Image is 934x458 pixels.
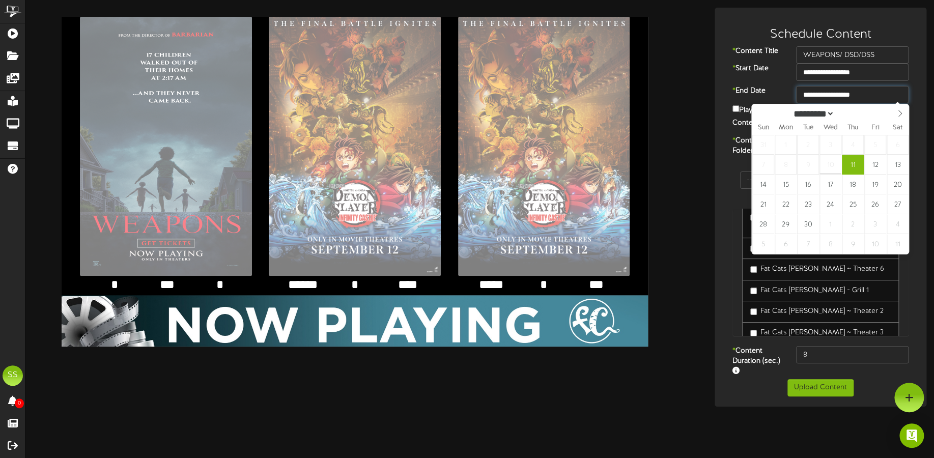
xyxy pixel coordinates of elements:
[797,214,819,234] span: September 30, 2025
[797,234,819,254] span: October 7, 2025
[725,28,916,41] h3: Schedule Content
[887,135,909,155] span: September 6, 2025
[819,234,841,254] span: October 8, 2025
[819,135,841,155] span: September 3, 2025
[841,125,864,131] span: Thu
[752,155,774,175] span: September 7, 2025
[740,171,901,189] input: -- Search --
[725,86,788,96] label: End Date
[725,118,805,128] label: Content Zone:
[775,194,797,214] span: September 22, 2025
[774,125,797,131] span: Mon
[750,308,757,315] input: Fat Cats [PERSON_NAME] ~ Theater 2
[864,135,886,155] span: September 5, 2025
[797,155,819,175] span: September 9, 2025
[819,175,841,194] span: September 17, 2025
[886,125,909,131] span: Sat
[775,175,797,194] span: September 15, 2025
[752,135,774,155] span: August 31, 2025
[797,194,819,214] span: September 23, 2025
[775,214,797,234] span: September 29, 2025
[796,346,909,363] input: 15
[864,194,886,214] span: September 26, 2025
[887,155,909,175] span: September 13, 2025
[842,135,864,155] span: September 4, 2025
[787,379,854,396] button: Upload Content
[819,155,841,175] span: September 10, 2025
[864,234,886,254] span: October 10, 2025
[899,423,924,448] div: Open Intercom Messenger
[796,46,909,64] input: Title of this Content
[732,103,780,116] label: Play Forever
[725,64,788,74] label: Start Date
[775,155,797,175] span: September 8, 2025
[725,46,788,56] label: Content Title
[750,330,757,336] input: Fat Cats [PERSON_NAME] ~ Theater 3
[864,214,886,234] span: October 3, 2025
[775,234,797,254] span: October 6, 2025
[864,175,886,194] span: September 19, 2025
[842,194,864,214] span: September 25, 2025
[750,245,757,252] input: Fat Cats [PERSON_NAME] ~ Theater 5
[819,125,841,131] span: Wed
[750,214,757,221] input: Fat Cats [PERSON_NAME] ~ Events RHS
[842,214,864,234] span: October 2, 2025
[887,214,909,234] span: October 4, 2025
[732,105,739,112] input: Play Forever
[887,234,909,254] span: October 11, 2025
[750,212,891,233] label: Fat Cats [PERSON_NAME] ~ Events RHS
[752,234,774,254] span: October 5, 2025
[750,328,884,338] label: Fat Cats [PERSON_NAME] ~ Theater 3
[797,135,819,155] span: September 2, 2025
[752,125,774,131] span: Sun
[750,285,869,296] label: Fat Cats [PERSON_NAME] - Grill 1
[842,175,864,194] span: September 18, 2025
[887,175,909,194] span: September 20, 2025
[819,194,841,214] span: September 24, 2025
[725,346,788,377] label: Content Duration (sec.)
[887,194,909,214] span: September 27, 2025
[797,175,819,194] span: September 16, 2025
[732,159,909,171] div: 1 Folders selected
[750,266,757,273] input: Fat Cats [PERSON_NAME] ~ Theater 6
[752,194,774,214] span: September 21, 2025
[750,243,884,253] label: Fat Cats [PERSON_NAME] ~ Theater 5
[750,288,757,294] input: Fat Cats [PERSON_NAME] - Grill 1
[725,136,788,156] label: Content Folders
[842,155,864,175] span: September 11, 2025
[842,234,864,254] span: October 9, 2025
[864,155,886,175] span: September 12, 2025
[864,125,886,131] span: Fri
[819,214,841,234] span: October 1, 2025
[834,108,871,119] input: Year
[3,365,23,386] div: SS
[752,175,774,194] span: September 14, 2025
[797,125,819,131] span: Tue
[750,264,884,274] label: Fat Cats [PERSON_NAME] ~ Theater 6
[750,306,884,317] label: Fat Cats [PERSON_NAME] ~ Theater 2
[752,214,774,234] span: September 28, 2025
[15,398,24,408] span: 0
[775,135,797,155] span: September 1, 2025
